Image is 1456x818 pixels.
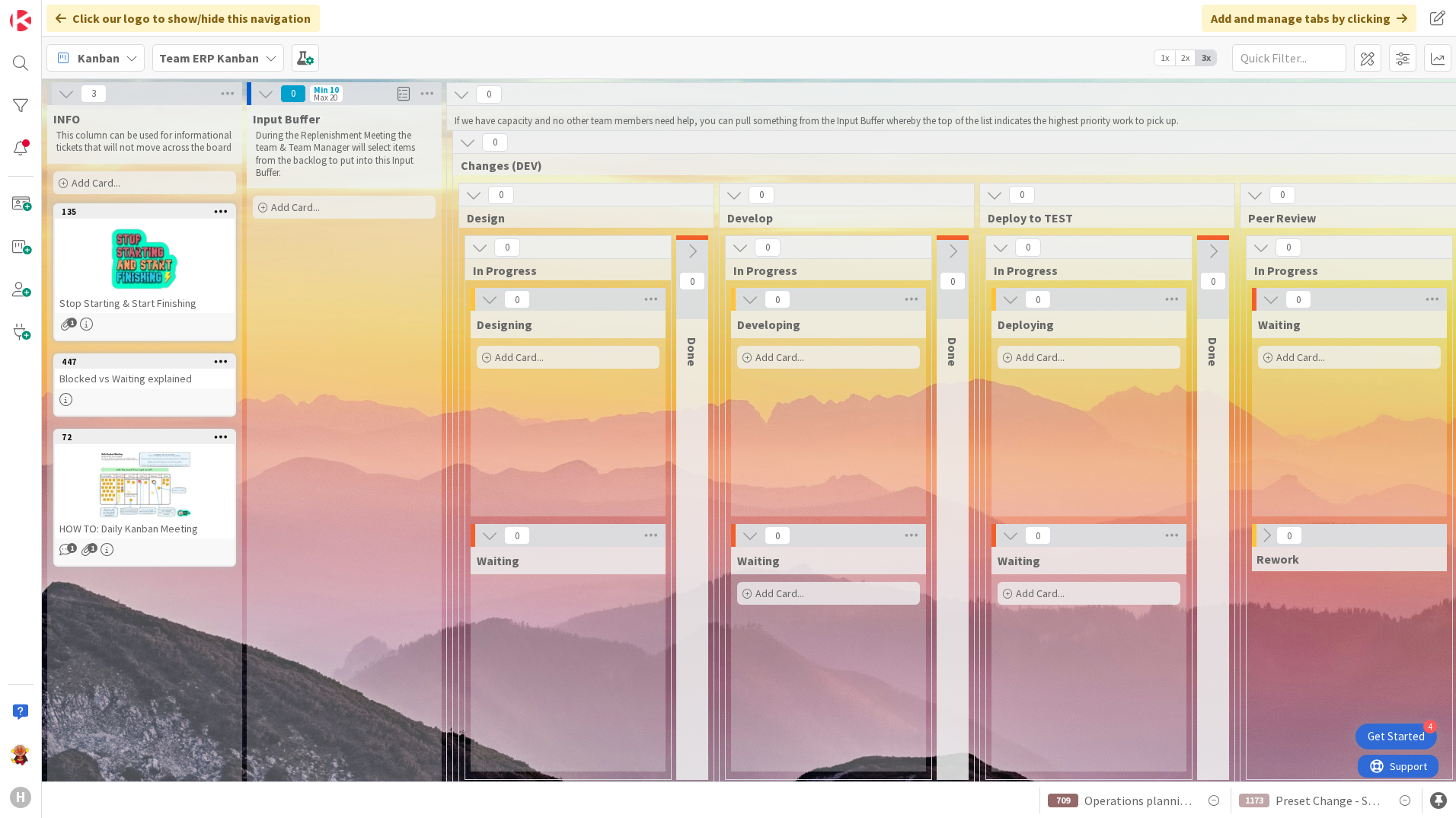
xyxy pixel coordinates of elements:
[737,553,780,568] span: Waiting
[67,543,77,553] span: 1
[1016,586,1065,600] span: Add Card...
[755,350,804,364] span: Add Card...
[1016,350,1065,364] span: Add Card...
[477,553,519,568] span: Waiting
[998,317,1054,332] span: Deploying
[280,85,306,103] span: 0
[1256,551,1299,567] span: Rework
[1202,5,1416,32] div: Add and manage tabs by clicking
[1009,186,1035,204] span: 0
[62,206,235,217] div: 135
[940,272,966,290] span: 0
[1285,290,1311,308] span: 0
[495,350,544,364] span: Add Card...
[476,85,502,104] span: 0
[53,429,236,567] a: 72HOW TO: Daily Kanban Meeting
[55,355,235,369] div: 447
[1239,794,1269,807] div: 1173
[88,543,97,553] span: 1
[1269,186,1295,204] span: 0
[32,2,69,21] span: Support
[1025,526,1051,545] span: 0
[1368,729,1425,744] div: Get Started
[10,787,31,808] div: H
[314,86,339,94] div: Min 10
[72,176,120,190] span: Add Card...
[55,205,235,219] div: 135
[55,519,235,538] div: HOW TO: Daily Kanban Meeting
[1276,238,1301,257] span: 0
[765,290,790,308] span: 0
[755,238,781,257] span: 0
[1276,350,1325,364] span: Add Card...
[1355,724,1437,749] div: Open Get Started checklist, remaining modules: 4
[765,526,790,545] span: 0
[727,210,955,225] span: Develop
[159,50,259,66] b: Team ERP Kanban
[56,129,233,155] p: This column can be used for informational tickets that will not move across the board
[55,293,235,313] div: Stop Starting & Start Finishing
[1084,791,1193,810] span: Operations planning board Changing operations to external via Multiselect CD_011_HUISCH_Internal ...
[67,318,77,328] span: 1
[1196,50,1216,66] span: 3x
[482,133,508,152] span: 0
[488,186,514,204] span: 0
[78,49,120,67] span: Kanban
[55,205,235,313] div: 135Stop Starting & Start Finishing
[467,210,694,225] span: Design
[55,430,235,538] div: 72HOW TO: Daily Kanban Meeting
[1258,317,1301,332] span: Waiting
[679,272,705,290] span: 0
[1154,50,1175,66] span: 1x
[1048,794,1078,807] div: 709
[10,10,31,31] img: Visit kanbanzone.com
[755,586,804,600] span: Add Card...
[504,526,530,545] span: 0
[1276,526,1302,545] span: 0
[1015,238,1041,257] span: 0
[1276,791,1384,810] span: Preset Change - Shipping in Shipping Schedule
[685,337,700,366] span: Done
[749,186,774,204] span: 0
[494,238,520,257] span: 0
[1254,263,1433,278] span: In Progress
[477,317,532,332] span: Designing
[1232,44,1346,72] input: Quick Filter...
[253,111,320,126] span: Input Buffer
[473,263,652,278] span: In Progress
[998,553,1040,568] span: Waiting
[1175,50,1196,66] span: 2x
[733,263,912,278] span: In Progress
[81,85,107,103] span: 3
[988,210,1215,225] span: Deploy to TEST
[55,369,235,388] div: Blocked vs Waiting explained
[1205,337,1221,366] span: Done
[53,353,236,417] a: 447Blocked vs Waiting explained
[53,111,80,126] span: INFO
[53,203,236,341] a: 135Stop Starting & Start Finishing
[10,744,31,765] img: LC
[55,355,235,388] div: 447Blocked vs Waiting explained
[314,94,337,101] div: Max 20
[945,337,960,366] span: Done
[55,430,235,444] div: 72
[46,5,320,32] div: Click our logo to show/hide this navigation
[737,317,800,332] span: Developing
[62,356,235,367] div: 447
[994,263,1173,278] span: In Progress
[62,432,235,443] div: 72
[504,290,530,308] span: 0
[271,200,320,214] span: Add Card...
[1200,272,1226,290] span: 0
[1423,720,1437,733] div: 4
[1025,290,1051,308] span: 0
[256,129,433,179] p: During the Replenishment Meeting the team & Team Manager will select items from the backlog to pu...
